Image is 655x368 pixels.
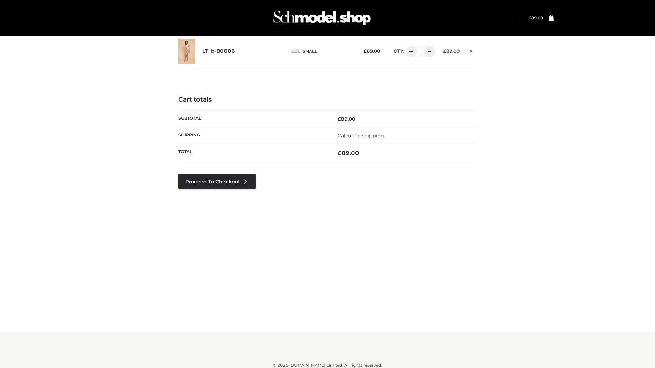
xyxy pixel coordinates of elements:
th: Total [178,144,327,162]
span: £ [364,48,367,54]
a: Proceed to Checkout [178,174,256,189]
span: £ [338,150,341,156]
span: £ [338,116,341,122]
bdi: 89.00 [443,48,460,54]
bdi: 89.00 [364,48,380,54]
p: size : [291,48,353,55]
th: Shipping [178,127,327,144]
a: £89.00 [528,15,543,20]
img: Schmodel Admin 964 [271,4,373,31]
bdi: 89.00 [338,116,355,122]
span: £ [528,15,531,20]
h4: Cart totals [178,96,477,104]
th: Subtotal [178,110,327,127]
a: LT_b-B0006 [202,48,235,55]
a: Calculate shipping [338,133,384,139]
bdi: 89.00 [338,150,359,156]
span: SMALL [303,49,317,54]
div: QTY: [387,46,433,57]
bdi: 89.00 [528,15,543,20]
a: Remove this item [466,46,477,55]
span: £ [443,48,446,54]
